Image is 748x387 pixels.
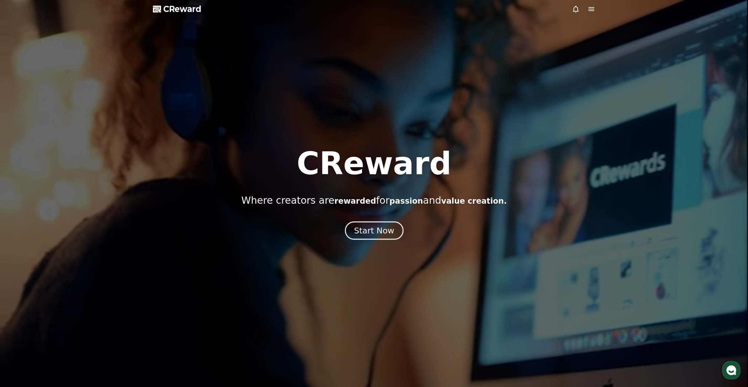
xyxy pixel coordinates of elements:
[43,205,83,221] a: Messages
[153,4,201,14] a: CReward
[163,4,201,14] span: CReward
[345,221,403,240] button: Start Now
[16,215,28,220] span: Home
[334,197,376,206] span: rewarded
[2,205,43,221] a: Home
[241,195,507,206] p: Where creators are for and
[346,228,402,234] a: Start Now
[296,148,451,179] h1: CReward
[354,225,394,236] div: Start Now
[54,215,73,220] span: Messages
[83,205,124,221] a: Settings
[96,215,112,220] span: Settings
[390,197,423,206] span: passion
[441,197,507,206] span: value creation.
